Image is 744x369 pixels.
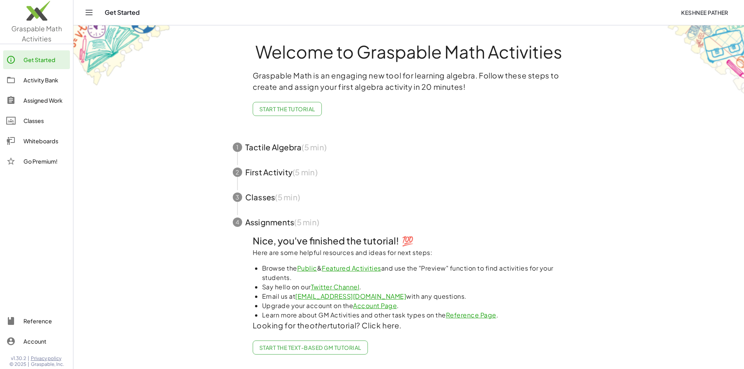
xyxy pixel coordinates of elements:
[233,143,242,152] div: 1
[253,102,322,116] button: Start the Tutorial
[73,25,171,87] img: get-started-bg-ul-Ceg4j33I.png
[233,193,242,202] div: 3
[311,283,360,291] a: Twitter Channel
[28,355,29,362] span: |
[402,235,414,246] span: 💯
[223,160,594,185] button: 2First Activity(5 min)
[253,235,565,247] h5: Nice, you've finished the tutorial!
[262,282,565,292] li: Say hello on our .
[23,75,67,85] div: Activity Bank
[253,320,565,331] p: Looking for the tutorial? Click here.
[262,310,565,320] li: Learn more about GM Activities and other task types on the .
[253,70,565,93] p: Graspable Math is an engaging new tool for learning algebra. Follow these steps to create and ass...
[218,43,599,61] h1: Welcome to Graspable Math Activities
[9,361,26,367] span: © 2025
[262,264,565,282] li: Browse the & and use the "Preview" function to find activities for your students.
[353,301,397,310] a: Account Page
[23,157,67,166] div: Go Premium!
[3,312,70,330] a: Reference
[3,50,70,69] a: Get Started
[259,105,315,112] span: Start the Tutorial
[262,301,565,310] li: Upgrade your account on the .
[23,136,67,146] div: Whiteboards
[3,132,70,150] a: Whiteboards
[297,264,317,272] a: Public
[259,344,361,351] span: Start the Text-based GM Tutorial
[253,340,368,355] a: Start the Text-based GM Tutorial
[23,316,67,326] div: Reference
[31,361,64,367] span: Graspable, Inc.
[233,217,242,227] div: 4
[11,355,26,362] span: v1.30.2
[681,9,728,16] span: keshnee pather
[23,116,67,125] div: Classes
[28,361,29,367] span: |
[3,332,70,351] a: Account
[310,321,330,330] em: other
[23,55,67,64] div: Get Started
[223,185,594,210] button: 3Classes(5 min)
[262,292,565,301] li: Email us at with any questions.
[233,168,242,177] div: 2
[83,6,95,19] button: Toggle navigation
[223,210,594,235] button: 4Assignments(5 min)
[253,248,565,257] p: Here are some helpful resources and ideas for next steps:
[3,111,70,130] a: Classes
[322,264,381,272] a: Featured Activities
[223,135,594,160] button: 1Tactile Algebra(5 min)
[11,24,62,43] span: Graspable Math Activities
[23,337,67,346] div: Account
[3,71,70,89] a: Activity Bank
[3,91,70,110] a: Assigned Work
[675,5,735,20] button: keshnee pather
[446,311,496,319] a: Reference Page
[31,355,64,362] a: Privacy policy
[295,292,406,300] a: [EMAIL_ADDRESS][DOMAIN_NAME]
[23,96,67,105] div: Assigned Work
